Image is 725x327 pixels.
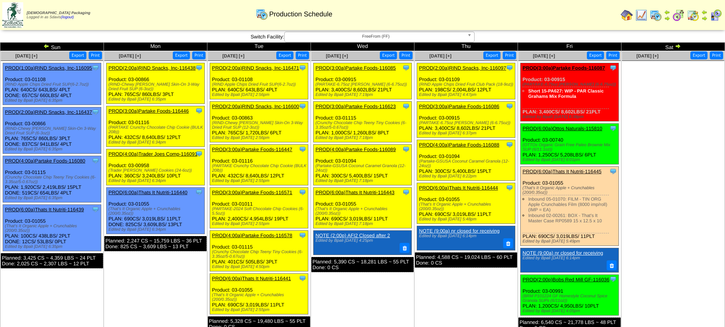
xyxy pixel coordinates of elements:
[315,207,411,216] div: (That's It Organic Apple + Crunchables (200/0.35oz))
[380,51,397,59] button: Export
[311,257,414,272] div: Planned: 5,390 CS ~ 18,281 LBS ~ 55 PLT Done: 0 CS
[402,64,410,72] img: Tooltip
[92,108,99,116] img: Tooltip
[299,64,306,72] img: Tooltip
[5,98,101,103] div: Edited by Bpali [DATE] 6:35pm
[173,51,190,59] button: Export
[5,126,101,136] div: (RIND-Chewy [PERSON_NAME] Skin-On 3-Way Dried Fruit SUP (6-3oz))
[506,141,513,148] img: Tooltip
[212,82,308,87] div: (RIND Apple Chips Dried Fruit SUP(6-2.7oz))
[108,227,204,232] div: Edited by Bpali [DATE] 6:34pm
[3,156,101,203] div: Product: 03-01115 PLAN: 1,920CS / 2,419LBS / 15PLT DONE: 519CS / 654LBS / 4PLT
[315,147,396,152] a: PROD(4:00a)Partake Foods-116089
[419,202,515,211] div: (That's It Organic Apple + Crunchables (200/0.35oz))
[212,104,299,109] a: PROD(2:00a)RIND Snacks, Inc-116600
[212,276,291,281] a: PROD(6:00a)Thats It Nutriti-116441
[5,147,101,152] div: Edited by Bpali [DATE] 6:35pm
[315,164,411,173] div: (Partake-GSUSA Coconut Caramel Granola (12-24oz))
[210,231,308,271] div: Product: 03-01115 PLAN: 401CS / 505LBS / 3PLT
[299,188,306,196] img: Tooltip
[108,207,204,216] div: (That's It Organic Apple + Crunchables (200/0.35oz))
[311,43,414,51] td: Wed
[523,239,618,244] div: Edited by Bpali [DATE] 5:49pm
[299,102,306,110] img: Tooltip
[89,51,102,59] button: Print
[518,43,621,51] td: Fri
[210,63,308,99] div: Product: 03-01108 PLAN: 640CS / 643LBS / 4PLT
[429,53,451,59] span: [DATE] [+]
[523,65,605,71] a: PROD(3:00a)Partake Foods-116087
[419,65,506,71] a: PROD(2:00a)RIND Snacks, Inc-116097
[15,53,37,59] a: [DATE] [+]
[419,228,500,234] a: NOTE (9:00a) nr closed for receiving
[523,158,618,162] div: Edited by Bpali [DATE] 6:01pm
[701,15,707,21] img: arrowright.gif
[315,121,411,130] div: (Crunchy Chocolate Chip Teeny Tiny Cookies (6-3.35oz/5-0.67oz))
[108,168,204,173] div: (Trader [PERSON_NAME] Cookies (24-6oz))
[417,102,515,138] div: Product: 03-00915 PLAN: 3,400CS / 8,602LBS / 21PLT
[621,9,633,21] img: home.gif
[503,238,513,248] button: Delete Note
[419,82,515,87] div: (RIND Apple Chips Dried Fruit Club Pack (18-9oz))
[399,51,413,59] button: Print
[212,147,292,152] a: PROD(3:00a)Partake Foods-116447
[533,53,555,59] span: [DATE] [+]
[1,253,103,268] div: Planned: 3,425 CS ~ 4,359 LBS ~ 24 PLT Done: 2,025 CS ~ 2,307 LBS ~ 12 PLT
[5,224,101,233] div: (That's It Organic Apple + Crunchables (200/0.35oz))
[315,104,396,109] a: PROD(3:00a)Partake Foods-116623
[528,196,607,212] a: Inbound 05-01070: FILM - TIN ORG Apple Crunchables Film (8000 imp/roll)(IMP = EA)
[609,167,617,175] img: Tooltip
[621,43,725,51] td: Sat
[43,43,49,49] img: arrowleft.gif
[414,43,518,51] td: Thu
[210,188,308,228] div: Product: 03-01011 PLAN: 2,400CS / 4,954LBS / 19PLT
[326,53,348,59] a: [DATE] [+]
[299,145,306,153] img: Tooltip
[672,9,685,21] img: calendarblend.gif
[108,140,204,145] div: Edited by Bpali [DATE] 6:34pm
[315,65,396,71] a: PROD(3:00a)Partake Foods-116085
[195,188,203,196] img: Tooltip
[108,82,204,91] div: (RIND-Chewy [PERSON_NAME] Skin-On 3-Way Dried Fruit SUP (6-3oz))
[5,207,84,212] a: PROD(6:00a)Thats It Nutriti-116439
[503,51,516,59] button: Print
[212,136,308,140] div: Edited by Bpali [DATE] 2:56pm
[5,244,101,249] div: Edited by Bpali [DATE] 6:35pm
[587,51,604,59] button: Export
[400,243,410,253] button: Delete Note
[108,179,204,183] div: Edited by Bpali [DATE] 6:34pm
[212,265,308,269] div: Edited by Bpali [DATE] 4:50pm
[299,231,306,239] img: Tooltip
[419,234,511,238] div: Edited by Bpali [DATE] 6:14pm
[3,107,101,154] div: Product: 03-00866 PLAN: 765CS / 860LBS / 3PLT DONE: 837CS / 941LBS / 4PLT
[315,190,394,195] a: PROD(6:00a)Thats It Nutriti-116443
[506,102,513,110] img: Tooltip
[314,102,412,142] div: Product: 03-01115 PLAN: 1,000CS / 1,260LBS / 8PLT
[402,102,410,110] img: Tooltip
[195,64,203,72] img: Tooltip
[315,93,411,97] div: Edited by Bpali [DATE] 7:19pm
[523,277,609,282] a: PROD(2:00p)Bobs Red Mill GF-116036
[222,53,244,59] a: [DATE] [+]
[419,159,515,168] div: (Partake-GSUSA Coconut Caramel Granola (12-24oz))
[523,309,618,313] div: Edited by Bpali [DATE] 4:05pm
[269,10,332,18] span: Production Schedule
[92,64,99,72] img: Tooltip
[192,51,206,59] button: Print
[288,32,464,41] span: FreeFrom (FF)
[402,188,410,196] img: Tooltip
[212,93,308,97] div: Edited by Bpali [DATE] 2:56pm
[687,9,699,21] img: calendarinout.gif
[523,126,602,131] a: PROD(6:00a)Ottos Naturals-115810
[212,293,308,302] div: (That's It Organic Apple + Crunchables (200/0.35oz))
[2,2,23,28] img: zoroco-logo-small.webp
[650,9,662,21] img: calendarprod.gif
[523,115,618,119] div: Edited by Bpali [DATE] 6:38pm
[212,222,308,226] div: Edited by Bpali [DATE] 2:55pm
[314,63,412,99] div: Product: 03-00915 PLAN: 3,400CS / 8,602LBS / 21PLT
[419,174,515,179] div: Edited by Bpali [DATE] 8:22pm
[212,207,308,216] div: (PARTAKE-2024 Soft Chocolate Chip Cookies (6-5.5oz))
[402,145,410,153] img: Tooltip
[419,131,515,136] div: Edited by Bpali [DATE] 6:37pm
